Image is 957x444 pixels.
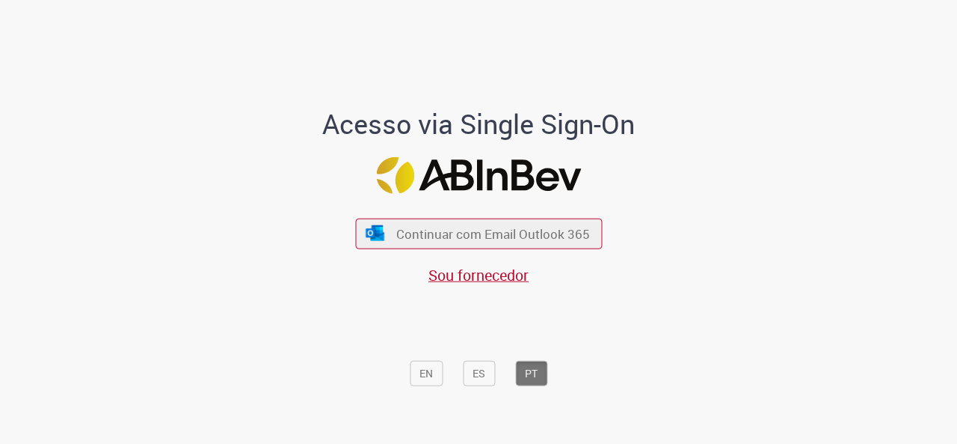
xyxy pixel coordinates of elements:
[376,157,581,194] img: Logo ABInBev
[410,361,443,386] button: EN
[396,225,590,243] span: Continuar com Email Outlook 365
[515,361,547,386] button: PT
[463,361,495,386] button: ES
[365,225,386,241] img: ícone Azure/Microsoft 360
[428,265,529,285] a: Sou fornecedor
[271,109,686,139] h1: Acesso via Single Sign-On
[355,218,602,249] button: ícone Azure/Microsoft 360 Continuar com Email Outlook 365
